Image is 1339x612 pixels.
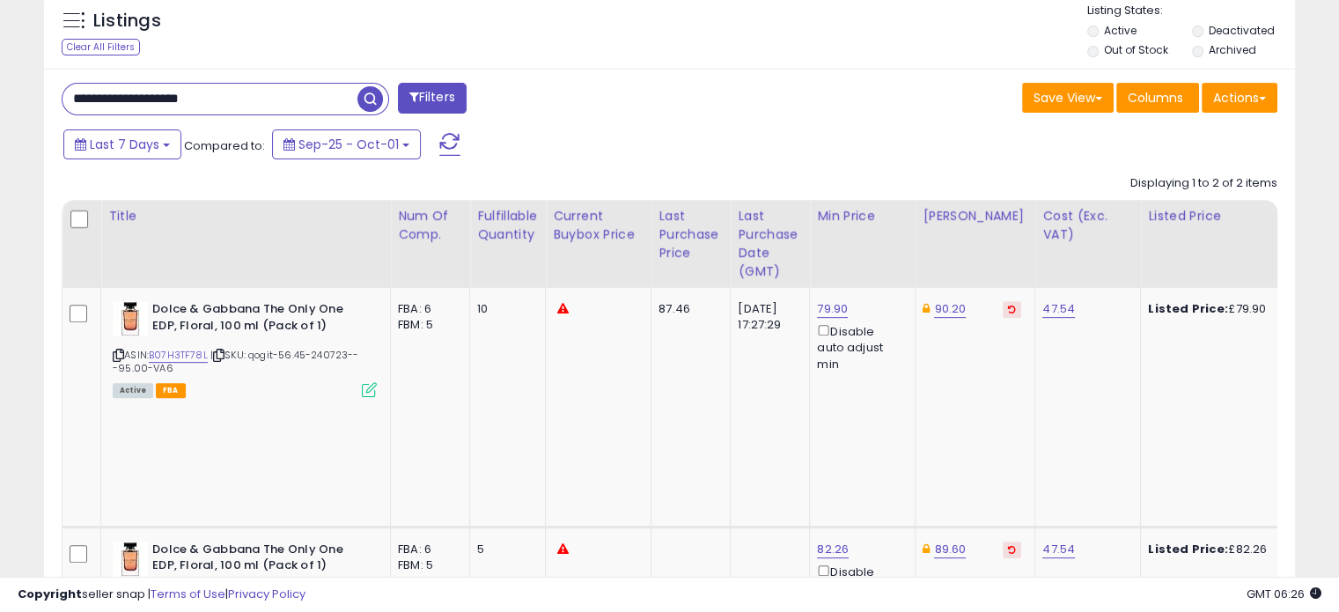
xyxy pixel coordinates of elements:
[113,301,148,336] img: 31T8+ztFn0L._SL40_.jpg
[1202,83,1277,113] button: Actions
[738,207,802,281] div: Last Purchase Date (GMT)
[1247,586,1321,602] span: 2025-10-9 06:26 GMT
[152,542,366,579] b: Dolce & Gabbana The Only One EDP, Floral, 100 ml (Pack of 1)
[113,383,153,398] span: All listings currently available for purchase on Amazon
[1148,300,1228,317] b: Listed Price:
[18,586,82,602] strong: Copyright
[817,300,848,318] a: 79.90
[63,129,181,159] button: Last 7 Days
[184,137,265,154] span: Compared to:
[113,301,377,395] div: ASIN:
[477,207,538,244] div: Fulfillable Quantity
[1042,207,1133,244] div: Cost (Exc. VAT)
[1128,89,1183,107] span: Columns
[1042,300,1075,318] a: 47.54
[1130,175,1277,192] div: Displaying 1 to 2 of 2 items
[398,542,456,557] div: FBA: 6
[298,136,399,153] span: Sep-25 - Oct-01
[923,207,1027,225] div: [PERSON_NAME]
[151,586,225,602] a: Terms of Use
[1104,42,1168,57] label: Out of Stock
[1208,42,1255,57] label: Archived
[152,301,366,338] b: Dolce & Gabbana The Only One EDP, Floral, 100 ml (Pack of 1)
[477,301,532,317] div: 10
[398,207,462,244] div: Num of Comp.
[113,542,148,577] img: 31T8+ztFn0L._SL40_.jpg
[398,83,467,114] button: Filters
[658,207,723,262] div: Last Purchase Price
[156,383,186,398] span: FBA
[1042,541,1075,558] a: 47.54
[108,207,383,225] div: Title
[398,557,456,573] div: FBM: 5
[398,317,456,333] div: FBM: 5
[1104,23,1137,38] label: Active
[398,301,456,317] div: FBA: 6
[18,586,305,603] div: seller snap | |
[272,129,421,159] button: Sep-25 - Oct-01
[1087,3,1295,19] p: Listing States:
[62,39,140,55] div: Clear All Filters
[477,542,532,557] div: 5
[553,207,644,244] div: Current Buybox Price
[1148,207,1300,225] div: Listed Price
[90,136,159,153] span: Last 7 Days
[934,300,966,318] a: 90.20
[149,348,208,363] a: B07H3TF78L
[1116,83,1199,113] button: Columns
[93,9,161,33] h5: Listings
[1148,542,1294,557] div: £82.26
[1208,23,1274,38] label: Deactivated
[738,301,796,333] div: [DATE] 17:27:29
[228,586,305,602] a: Privacy Policy
[817,321,901,372] div: Disable auto adjust min
[1148,541,1228,557] b: Listed Price:
[817,207,908,225] div: Min Price
[817,541,849,558] a: 82.26
[934,541,966,558] a: 89.60
[1148,301,1294,317] div: £79.90
[1022,83,1114,113] button: Save View
[113,348,359,374] span: | SKU: qogit-56.45-240723---95.00-VA6
[658,301,717,317] div: 87.46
